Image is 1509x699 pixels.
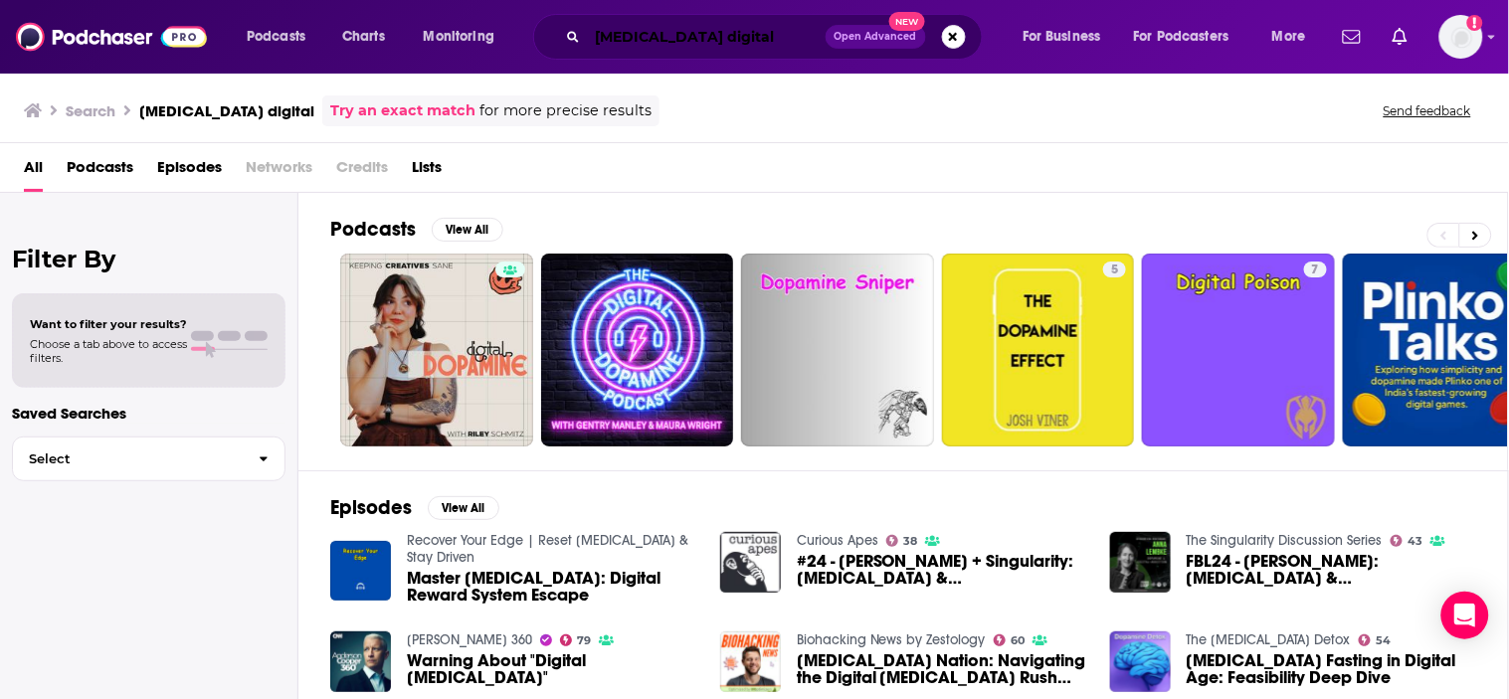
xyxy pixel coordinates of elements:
[1467,15,1483,31] svg: Add a profile image
[886,535,918,547] a: 38
[552,14,1002,60] div: Search podcasts, credits, & more...
[1258,21,1331,53] button: open menu
[330,99,475,122] a: Try an exact match
[1441,592,1489,639] div: Open Intercom Messenger
[797,553,1086,587] span: #24 - [PERSON_NAME] + Singularity: [MEDICAL_DATA] & [MEDICAL_DATA]
[407,570,696,604] span: Master [MEDICAL_DATA]: Digital Reward System Escape
[1408,537,1422,546] span: 43
[577,636,591,645] span: 79
[410,21,520,53] button: open menu
[1110,631,1171,692] img: Dopamine Fasting in Digital Age: Feasibility Deep Dive
[329,21,397,53] a: Charts
[424,23,494,51] span: Monitoring
[1187,652,1476,686] span: [MEDICAL_DATA] Fasting in Digital Age: Feasibility Deep Dive
[479,99,652,122] span: for more precise results
[1011,636,1025,645] span: 60
[247,23,305,51] span: Podcasts
[407,631,532,648] a: Anderson Cooper 360
[246,151,312,192] span: Networks
[1187,532,1383,549] a: The Singularity Discussion Series
[412,151,442,192] a: Lists
[1142,254,1335,446] a: 7
[1304,262,1327,277] a: 7
[1187,553,1476,587] a: FBL24 - Anna Lembke: Dopamine & Digital Addiction
[330,541,391,602] img: Master Dopamine: Digital Reward System Escape
[1439,15,1483,59] span: Logged in as ABolliger
[330,217,503,242] a: PodcastsView All
[13,452,243,465] span: Select
[588,21,826,53] input: Search podcasts, credits, & more...
[835,32,917,42] span: Open Advanced
[67,151,133,192] a: Podcasts
[1023,23,1101,51] span: For Business
[889,12,925,31] span: New
[157,151,222,192] a: Episodes
[428,496,499,520] button: View All
[942,254,1135,446] a: 5
[233,21,331,53] button: open menu
[797,553,1086,587] a: #24 - Anna Lembke + Singularity: Dopamine & Digital Addiction
[1359,634,1392,646] a: 54
[797,532,878,549] a: Curious Apes
[1134,23,1229,51] span: For Podcasters
[407,532,688,566] a: Recover Your Edge | Reset Dopamine & Stay Driven
[12,245,285,273] h2: Filter By
[407,570,696,604] a: Master Dopamine: Digital Reward System Escape
[720,532,781,593] img: #24 - Anna Lembke + Singularity: Dopamine & Digital Addiction
[1439,15,1483,59] button: Show profile menu
[1009,21,1126,53] button: open menu
[66,101,115,120] h3: Search
[1187,631,1351,648] a: The Dopamine Detox
[903,537,917,546] span: 38
[1272,23,1306,51] span: More
[1335,20,1369,54] a: Show notifications dropdown
[1187,553,1476,587] span: FBL24 - [PERSON_NAME]: [MEDICAL_DATA] & [MEDICAL_DATA]
[1187,652,1476,686] a: Dopamine Fasting in Digital Age: Feasibility Deep Dive
[1376,636,1391,645] span: 54
[1391,535,1423,547] a: 43
[994,634,1026,646] a: 60
[330,495,499,520] a: EpisodesView All
[407,652,696,686] a: Warning About "Digital Dopamine"
[797,652,1086,686] span: [MEDICAL_DATA] Nation: Navigating the Digital [MEDICAL_DATA] Rush with [PERSON_NAME] #453
[432,218,503,242] button: View All
[797,631,986,648] a: Biohacking News by Zestology
[407,652,696,686] span: Warning About "Digital [MEDICAL_DATA]"
[30,337,187,365] span: Choose a tab above to access filters.
[16,18,207,56] img: Podchaser - Follow, Share and Rate Podcasts
[1312,261,1319,280] span: 7
[826,25,926,49] button: Open AdvancedNew
[1385,20,1415,54] a: Show notifications dropdown
[1103,262,1126,277] a: 5
[330,217,416,242] h2: Podcasts
[12,404,285,423] p: Saved Searches
[1439,15,1483,59] img: User Profile
[560,634,592,646] a: 79
[1378,102,1477,119] button: Send feedback
[12,437,285,481] button: Select
[797,652,1086,686] a: Dopamine Nation: Navigating the Digital Dopamine Rush with Dr. Anna Lembke #453
[330,631,391,692] img: Warning About "Digital Dopamine"
[30,317,187,331] span: Want to filter your results?
[1110,532,1171,593] img: FBL24 - Anna Lembke: Dopamine & Digital Addiction
[139,101,314,120] h3: [MEDICAL_DATA] digital
[336,151,388,192] span: Credits
[24,151,43,192] a: All
[1111,261,1118,280] span: 5
[1121,21,1258,53] button: open menu
[330,495,412,520] h2: Episodes
[720,631,781,692] img: Dopamine Nation: Navigating the Digital Dopamine Rush with Dr. Anna Lembke #453
[342,23,385,51] span: Charts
